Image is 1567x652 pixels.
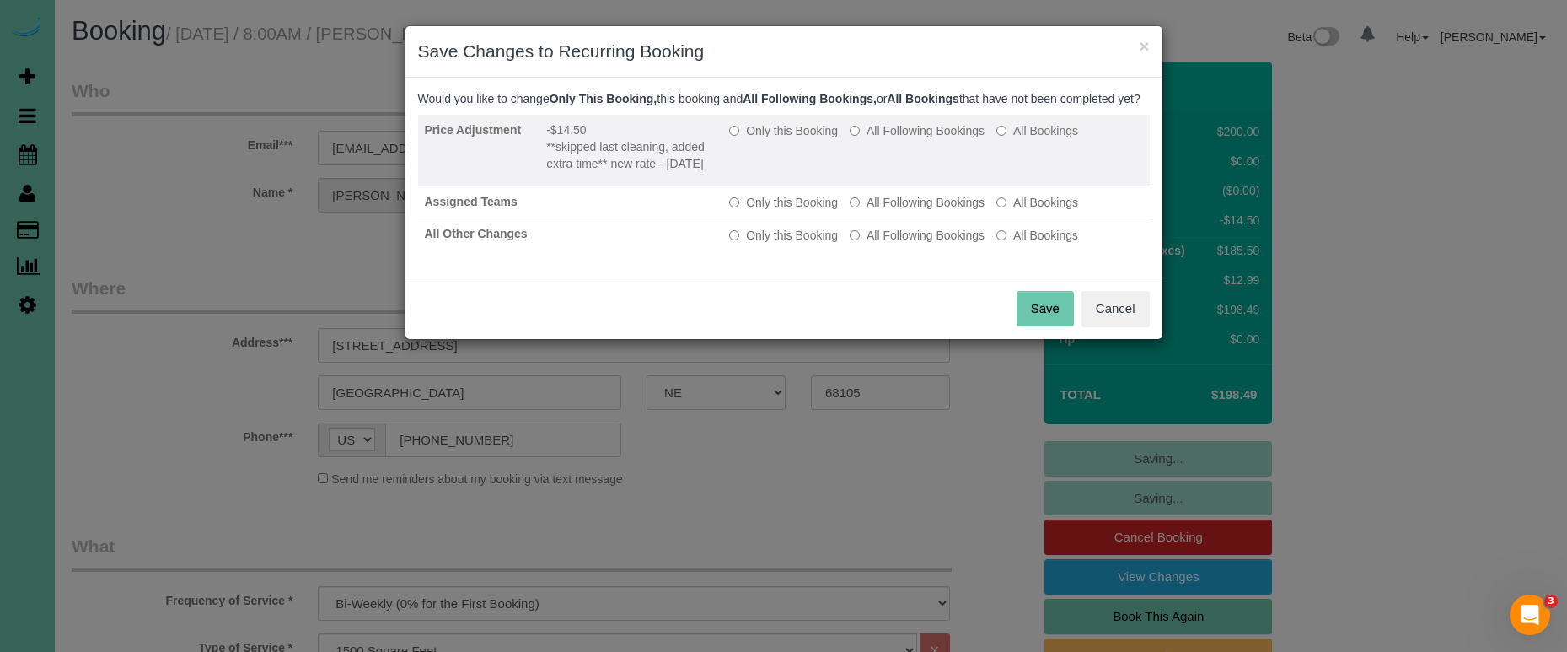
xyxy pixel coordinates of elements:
[850,122,985,139] label: This and all the bookings after it will be changed.
[850,230,860,240] input: All Following Bookings
[1017,291,1074,326] button: Save
[850,194,985,211] label: This and all the bookings after it will be changed.
[425,195,518,208] strong: Assigned Teams
[887,92,959,105] b: All Bookings
[418,90,1150,107] p: Would you like to change this booking and or that have not been completed yet?
[743,92,877,105] b: All Following Bookings,
[1510,595,1550,635] iframe: Intercom live chat
[996,197,1006,207] input: All Bookings
[425,227,528,240] strong: All Other Changes
[996,122,1078,139] label: All bookings that have not been completed yet will be changed.
[729,230,739,240] input: Only this Booking
[546,138,716,172] li: **skipped last cleaning, added extra time** new rate - [DATE]
[729,126,739,136] input: Only this Booking
[850,227,985,244] label: This and all the bookings after it will be changed.
[996,194,1078,211] label: All bookings that have not been completed yet will be changed.
[729,227,838,244] label: All other bookings in the series will remain the same.
[850,197,860,207] input: All Following Bookings
[729,122,838,139] label: All other bookings in the series will remain the same.
[1544,595,1558,608] span: 3
[546,121,716,138] li: -$14.50
[550,92,657,105] b: Only This Booking,
[850,126,860,136] input: All Following Bookings
[729,197,739,207] input: Only this Booking
[1139,37,1149,55] button: ×
[996,230,1006,240] input: All Bookings
[425,123,522,137] strong: Price Adjustment
[996,126,1006,136] input: All Bookings
[418,39,1150,64] h3: Save Changes to Recurring Booking
[1081,291,1150,326] button: Cancel
[729,194,838,211] label: All other bookings in the series will remain the same.
[996,227,1078,244] label: All bookings that have not been completed yet will be changed.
